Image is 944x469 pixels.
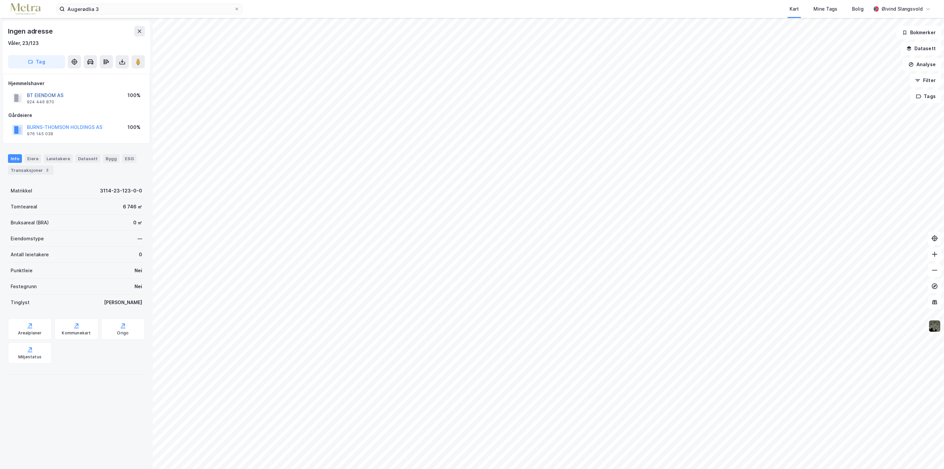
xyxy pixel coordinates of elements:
div: Øivind Slangsvold [882,5,923,13]
div: Origo [117,330,129,336]
input: Søk på adresse, matrikkel, gårdeiere, leietakere eller personer [65,4,234,14]
div: Datasett [75,154,100,163]
img: 9k= [928,320,941,332]
div: Transaksjoner [8,166,53,175]
div: Bygg [103,154,120,163]
div: 100% [128,91,141,99]
img: metra-logo.256734c3b2bbffee19d4.png [11,3,41,15]
div: Miljøstatus [18,354,42,360]
div: Bolig [852,5,864,13]
iframe: Chat Widget [911,437,944,469]
button: Tag [8,55,65,68]
div: Kart [790,5,799,13]
div: Info [8,154,22,163]
button: Filter [909,74,941,87]
div: 3114-23-123-0-0 [100,187,142,195]
div: 0 ㎡ [133,219,142,227]
div: 6 746 ㎡ [123,203,142,211]
div: [PERSON_NAME] [104,298,142,306]
div: Eiere [25,154,41,163]
div: Nei [135,283,142,291]
div: Nei [135,267,142,275]
div: Leietakere [44,154,73,163]
div: 3 [44,167,51,174]
div: Arealplaner [18,330,42,336]
div: 100% [128,123,141,131]
div: Tomteareal [11,203,37,211]
div: 924 446 870 [27,99,54,105]
div: Matrikkel [11,187,32,195]
div: Punktleie [11,267,33,275]
div: Våler, 23/123 [8,39,39,47]
div: Hjemmelshaver [8,79,144,87]
div: Bruksareal (BRA) [11,219,49,227]
div: Ingen adresse [8,26,54,37]
div: 0 [139,251,142,259]
div: Kommunekart [62,330,91,336]
div: Tinglyst [11,298,30,306]
div: 976 145 038 [27,131,53,137]
button: Analyse [903,58,941,71]
button: Bokmerker [897,26,941,39]
button: Tags [910,90,941,103]
div: Gårdeiere [8,111,144,119]
div: Festegrunn [11,283,37,291]
div: Eiendomstype [11,235,44,243]
div: Antall leietakere [11,251,49,259]
div: ESG [122,154,137,163]
div: Mine Tags [813,5,837,13]
button: Datasett [901,42,941,55]
div: Kontrollprogram for chat [911,437,944,469]
div: — [138,235,142,243]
